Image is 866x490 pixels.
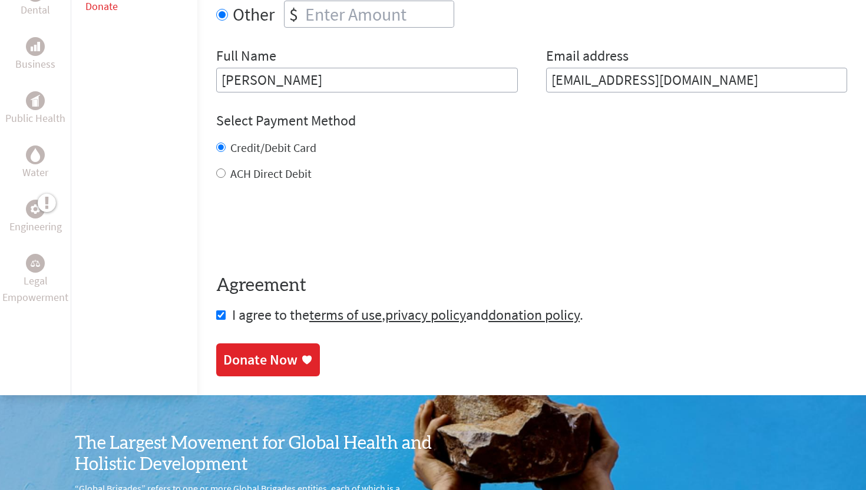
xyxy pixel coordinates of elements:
input: Your Email [546,68,848,92]
img: Public Health [31,95,40,107]
div: Legal Empowerment [26,254,45,273]
a: Legal EmpowermentLegal Empowerment [2,254,68,306]
div: Donate Now [223,350,298,369]
label: Credit/Debit Card [230,140,316,155]
h3: The Largest Movement for Global Health and Holistic Development [75,433,433,475]
img: Engineering [31,204,40,214]
div: $ [285,1,303,27]
iframe: reCAPTCHA [216,206,395,251]
input: Enter Full Name [216,68,518,92]
label: ACH Direct Debit [230,166,312,181]
img: Water [31,148,40,162]
p: Engineering [9,218,62,235]
p: Legal Empowerment [2,273,68,306]
a: BusinessBusiness [15,37,55,72]
h4: Agreement [216,275,847,296]
img: Business [31,42,40,51]
p: Dental [21,2,50,18]
span: I agree to the , and . [232,306,583,324]
div: Water [26,145,45,164]
label: Other [233,1,275,28]
label: Full Name [216,47,276,68]
label: Email address [546,47,629,68]
a: Donate Now [216,343,320,376]
div: Engineering [26,200,45,218]
img: Legal Empowerment [31,260,40,267]
div: Public Health [26,91,45,110]
p: Water [22,164,48,181]
p: Business [15,56,55,72]
h4: Select Payment Method [216,111,847,130]
input: Enter Amount [303,1,454,27]
a: EngineeringEngineering [9,200,62,235]
a: terms of use [309,306,382,324]
a: donation policy [488,306,580,324]
a: WaterWater [22,145,48,181]
a: Public HealthPublic Health [5,91,65,127]
p: Public Health [5,110,65,127]
a: privacy policy [385,306,466,324]
div: Business [26,37,45,56]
